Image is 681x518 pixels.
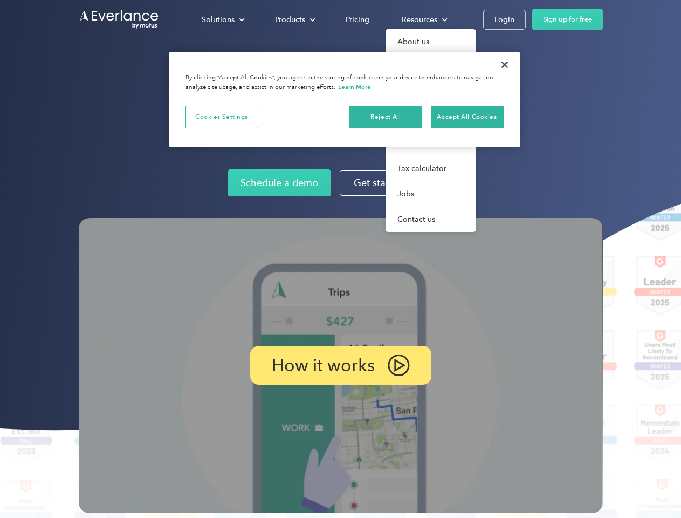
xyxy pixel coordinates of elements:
a: Sign up for free [532,9,603,30]
a: More information about your privacy, opens in a new tab [338,83,371,91]
a: Go to homepage [79,9,160,30]
div: Solutions [191,10,253,29]
a: About us [386,29,476,54]
div: Pricing [346,13,369,26]
div: Solutions [202,13,235,26]
div: Resources [391,10,456,29]
a: Schedule a demo [228,169,331,196]
a: Login [483,10,526,30]
a: Tax calculator [386,156,476,181]
div: Cookie banner [169,52,520,147]
button: Cookies Settings [185,106,258,128]
div: Products [264,10,324,29]
p: How it works [272,359,375,372]
a: Get started for free [340,170,453,196]
div: Products [275,13,305,26]
a: Jobs [386,181,476,207]
div: Privacy [169,52,520,147]
div: Login [494,13,514,26]
button: Accept All Cookies [431,106,504,128]
input: Submit [79,64,134,87]
a: Pricing [335,10,380,29]
div: Resources [402,13,437,26]
a: Contact us [386,207,476,232]
nav: Resources [386,29,476,232]
div: By clicking “Accept All Cookies”, you agree to the storing of cookies on your device to enhance s... [185,73,504,92]
button: Close [493,53,517,77]
button: Reject All [349,106,422,128]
